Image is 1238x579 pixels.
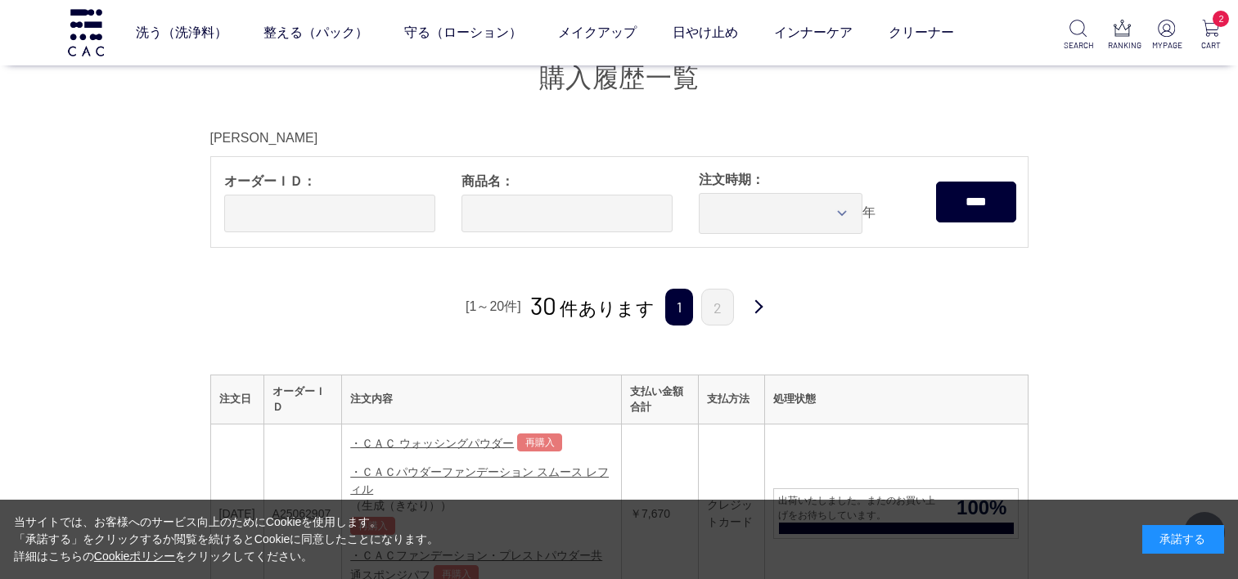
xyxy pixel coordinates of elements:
[701,289,734,325] a: 2
[699,375,765,424] th: 支払方法
[463,294,524,319] div: [1～20件]
[622,375,699,424] th: 支払い金額合計
[224,172,435,191] span: オーダーＩＤ：
[774,493,945,523] span: 出荷いたしました。またのお買い上げをお待ちしています。
[1142,525,1224,554] div: 承諾する
[673,10,738,56] a: 日やけ止め
[14,514,439,565] div: 当サイトでは、お客様へのサービス向上のためにCookieを使用します。 「承諾する」をクリックするか閲覧を続けるとCookieに同意したことになります。 詳細はこちらの をクリックしてください。
[530,298,655,319] span: 件あります
[1108,20,1137,52] a: RANKING
[136,10,227,56] a: 洗う（洗浄料）
[1064,39,1092,52] p: SEARCH
[765,375,1028,424] th: 処理状態
[263,10,368,56] a: 整える（パック）
[889,10,954,56] a: クリーナー
[342,375,622,424] th: 注文内容
[350,436,514,449] a: ・ＣＡＣ ウォッシングパウダー
[1196,39,1225,52] p: CART
[1108,39,1137,52] p: RANKING
[1152,20,1181,52] a: MYPAGE
[665,289,693,325] span: 1
[1064,20,1092,52] a: SEARCH
[699,170,910,190] span: 注文時期：
[350,498,613,514] div: （生成（きなり））
[350,465,609,496] a: ・ＣＡＣパウダーファンデーション スムース レフィル
[517,433,562,451] a: 再購入
[686,157,923,247] div: 年
[774,10,853,56] a: インナーケア
[65,9,106,56] img: logo
[558,10,637,56] a: メイクアップ
[1213,11,1229,27] span: 2
[210,375,263,424] th: 注文日
[94,550,176,563] a: Cookieポリシー
[530,290,557,320] span: 30
[461,172,673,191] span: 商品名：
[1196,20,1225,52] a: 2 CART
[945,493,1018,523] span: 100%
[742,289,775,327] a: 次
[210,128,1029,148] div: [PERSON_NAME]
[1152,39,1181,52] p: MYPAGE
[404,10,522,56] a: 守る（ローション）
[263,375,342,424] th: オーダーＩＤ
[773,488,1019,539] a: 出荷いたしました。またのお買い上げをお待ちしています。 100%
